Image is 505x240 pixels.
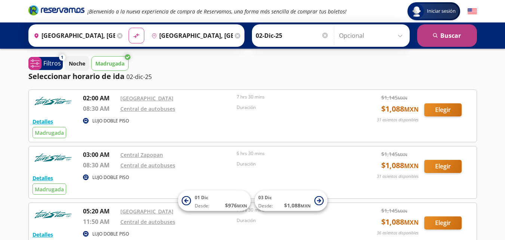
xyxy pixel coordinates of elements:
[404,105,419,113] small: MXN
[83,150,117,159] p: 03:00 AM
[65,56,89,71] button: Noche
[91,56,129,71] button: Madrugada
[381,216,419,228] span: $ 1,088
[28,71,124,82] p: Seleccionar horario de ida
[87,8,347,15] em: ¡Bienvenido a la nueva experiencia de compra de Reservamos, una forma más sencilla de comprar tus...
[398,152,407,157] small: MXN
[381,207,407,215] span: $ 1,145
[225,201,247,209] span: $ 976
[120,208,173,215] a: [GEOGRAPHIC_DATA]
[381,160,419,171] span: $ 1,088
[61,54,63,61] span: 1
[237,150,350,157] p: 6 hrs 30 mins
[178,191,251,211] button: 01 DicDesde:$976MXN
[28,4,84,16] i: Brand Logo
[83,207,117,216] p: 05:20 AM
[237,203,247,209] small: MXN
[404,162,419,170] small: MXN
[33,174,53,182] button: Detalles
[28,4,84,18] a: Brand Logo
[468,7,477,16] button: English
[255,191,327,211] button: 03 DicDesde:$1,088MXN
[424,103,462,116] button: Elegir
[120,162,175,169] a: Central de autobuses
[339,26,406,45] input: Opcional
[92,231,129,237] p: LUJO DOBLE PISO
[256,26,329,45] input: Elegir Fecha
[417,24,477,47] button: Buscar
[120,218,175,225] a: Central de autobuses
[120,105,175,112] a: Central de autobuses
[381,150,407,158] span: $ 1,145
[377,230,419,236] p: 36 asientos disponibles
[237,104,350,111] p: Duración
[35,186,64,193] span: Madrugada
[237,161,350,167] p: Duración
[377,117,419,123] p: 31 asientos disponibles
[424,216,462,230] button: Elegir
[33,150,74,165] img: RESERVAMOS
[398,208,407,214] small: MXN
[301,203,311,209] small: MXN
[33,94,74,109] img: RESERVAMOS
[195,203,209,209] span: Desde:
[424,7,459,15] span: Iniciar sesión
[284,201,311,209] span: $ 1,088
[35,129,64,136] span: Madrugada
[33,207,74,222] img: RESERVAMOS
[43,59,61,68] p: Filtros
[33,118,53,125] button: Detalles
[404,218,419,227] small: MXN
[377,173,419,180] p: 31 asientos disponibles
[258,194,272,201] span: 03 Dic
[83,104,117,113] p: 08:30 AM
[83,94,117,103] p: 02:00 AM
[120,95,173,102] a: [GEOGRAPHIC_DATA]
[95,60,124,67] p: Madrugada
[33,231,53,239] button: Detalles
[92,118,129,124] p: LUJO DOBLE PISO
[258,203,273,209] span: Desde:
[148,26,233,45] input: Buscar Destino
[381,103,419,115] span: $ 1,088
[31,26,115,45] input: Buscar Origen
[92,174,129,181] p: LUJO DOBLE PISO
[69,60,85,67] p: Noche
[195,194,208,201] span: 01 Dic
[237,217,350,224] p: Duración
[126,72,152,81] p: 02-dic-25
[237,94,350,100] p: 7 hrs 30 mins
[381,94,407,101] span: $ 1,145
[120,151,163,158] a: Central Zapopan
[83,161,117,170] p: 08:30 AM
[28,57,63,70] button: 1Filtros
[424,160,462,173] button: Elegir
[398,95,407,101] small: MXN
[83,217,117,226] p: 11:50 AM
